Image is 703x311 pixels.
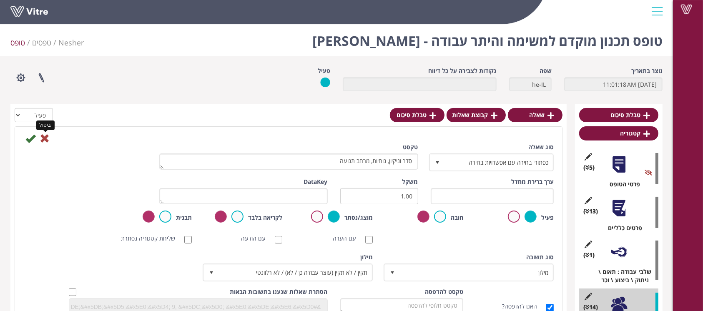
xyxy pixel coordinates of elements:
a: קבוצת שאלות [447,108,506,122]
label: מוצג/נסתר [344,213,373,222]
label: עם הערה [333,234,364,243]
span: כפתורי בחירה עם אפשרויות בחירה [445,155,553,170]
span: (5 ) [583,163,595,172]
div: שלבי עבודה : תאום \ ניתוק \ ביצוע \ וכו' [585,268,658,284]
label: לקריאה בלבד [248,213,282,222]
div: פרטים כלליים [585,224,658,232]
input: עם הערה [365,236,373,243]
span: (13 ) [583,207,598,216]
div: ביטול [36,120,55,130]
label: האם להדפסה? [502,302,545,311]
label: משקל [402,178,418,186]
li: טופס [10,38,32,48]
label: טקסט להדפסה [425,288,463,296]
label: הסתרת שאלות שנענו בתשובות הבאות [230,288,328,296]
label: חובה [451,213,463,222]
label: עם הודעה [241,234,274,243]
input: Hide question based on answer [69,288,76,296]
label: סוג תשובה [526,253,554,261]
a: טבלת סיכום [579,108,658,122]
h1: טופס תכנון מוקדם למשימה והיתר עבודה - [PERSON_NAME] [312,21,663,56]
textarea: סדר וניקיון, נוחיות, מרחב תנועה [159,153,418,170]
label: שליחת קטגוריה נסתרת [121,234,183,243]
label: פעיל [541,213,554,222]
span: תקין / לא תקין (עוצר עבודה כן / לא) / לא רלוונטי [218,265,372,280]
img: yes [320,77,330,88]
span: select [430,155,445,170]
a: קטגוריה [579,126,658,140]
label: DataKey [304,178,328,186]
label: שפה [540,67,552,75]
input: עם הודעה [275,236,282,243]
span: select [385,265,400,280]
a: שאלה [508,108,562,122]
label: ערך ברירת מחדל [511,178,554,186]
a: טבלת סיכום [390,108,444,122]
input: שליחת קטגוריה נסתרת [184,236,192,243]
label: נקודות לצבירה על כל דיווח [429,67,497,75]
label: תבנית [176,213,192,222]
label: פעיל [318,67,330,75]
div: פרטי הטופס [585,180,658,188]
span: select [204,265,219,280]
label: מילון [360,253,373,261]
a: טפסים [32,38,51,48]
span: מילון [399,265,553,280]
label: נוצר בתאריך [631,67,663,75]
label: טקסט [403,143,418,151]
span: (1 ) [583,251,595,259]
span: 324 [58,38,84,48]
label: סוג שאלה [528,143,554,151]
